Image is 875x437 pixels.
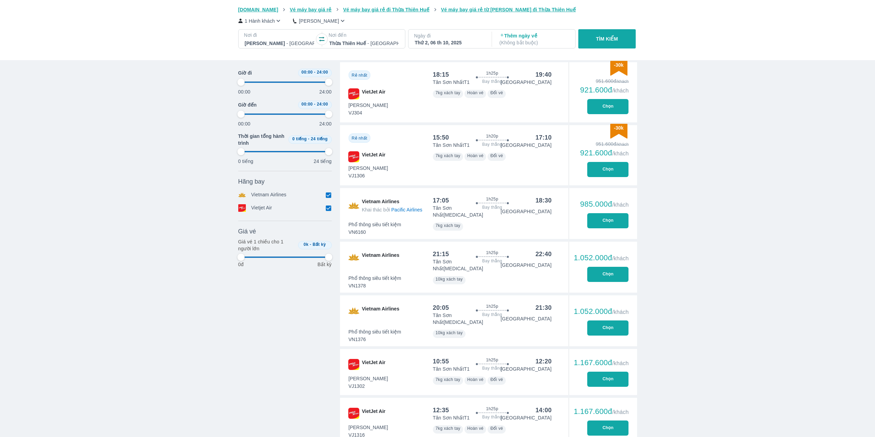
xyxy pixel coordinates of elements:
span: Hãng bay [238,177,265,186]
p: 00:00 [238,88,251,95]
span: 7kg xách tay [436,426,460,431]
p: Nơi đi [244,32,315,39]
div: 20:05 [433,304,449,312]
span: Phổ thông siêu tiết kiệm [349,275,401,282]
span: 0k [304,242,308,247]
div: 10:55 [433,357,449,365]
p: Vietnam Airlines [251,191,287,199]
div: 1.167.600đ [574,359,629,367]
span: VietJet Air [362,151,385,162]
span: 24 tiếng [311,136,328,141]
div: 17:05 [433,196,449,205]
div: 22:40 [535,250,551,258]
nav: breadcrumb [238,6,637,13]
button: Chọn [587,420,628,436]
span: 7kg xách tay [436,377,460,382]
span: 1h25p [486,304,498,309]
span: 1h25p [486,70,498,76]
span: [DOMAIN_NAME] [238,7,278,12]
span: - [314,70,315,75]
span: VJ1306 [349,172,388,179]
p: Tân Sơn Nhất T1 [433,79,470,86]
p: Bất kỳ [317,261,331,268]
div: 17:10 [535,133,551,142]
span: Hoàn vé [467,377,484,382]
span: 24:00 [317,70,328,75]
span: Hoàn vé [467,90,484,95]
p: Giá vé 1 chiều cho 1 người lớn [238,238,295,252]
span: Vé máy bay giá rẻ [290,7,332,12]
p: 24:00 [319,88,332,95]
span: Vietnam Airlines [362,252,400,263]
img: discount [610,61,627,76]
span: Rẻ nhất [352,136,367,141]
div: 14:00 [535,406,551,414]
p: [GEOGRAPHIC_DATA] [501,79,551,86]
span: 1h25p [486,406,498,412]
button: Chọn [587,99,628,114]
p: 0 tiếng [238,158,253,165]
img: discount [610,124,627,139]
div: 985.000đ [580,200,628,208]
p: [GEOGRAPHIC_DATA] [501,262,551,269]
img: VJ [348,408,359,419]
img: VJ [348,88,359,99]
div: 1.052.000đ [574,254,629,262]
span: 7kg xách tay [436,90,460,95]
button: 1 Hành khách [238,17,282,24]
span: Đổi vé [490,426,503,431]
span: Rẻ nhất [352,73,367,78]
span: 1h25p [486,250,498,255]
div: 21:30 [535,304,551,312]
span: Vietnam Airlines [362,305,400,316]
span: VietJet Air [362,88,385,99]
p: 24 tiếng [314,158,331,165]
span: [PERSON_NAME] [349,165,388,172]
p: 1 Hành khách [245,18,275,24]
span: Đổi vé [490,377,503,382]
button: Chọn [587,267,628,282]
p: 0đ [238,261,244,268]
span: 00:00 [302,70,313,75]
span: - [314,102,315,107]
p: Vietjet Air [251,204,272,212]
span: Phổ thông siêu tiết kiệm [349,221,401,228]
img: VJ [348,151,359,162]
span: [PERSON_NAME] [349,424,388,431]
span: VN1376 [349,336,401,343]
p: [GEOGRAPHIC_DATA] [501,208,551,215]
span: Đổi vé [490,90,503,95]
span: VN6160 [349,229,401,236]
span: Vietnam Airlines [362,198,423,213]
p: [GEOGRAPHIC_DATA] [501,414,551,421]
img: VN [348,198,359,213]
span: Đổi vé [490,153,503,158]
span: Giờ đi [238,69,252,76]
span: 00:00 [302,102,313,107]
span: VietJet Air [362,359,385,370]
div: 951.600đ [580,78,628,85]
button: Chọn [587,372,628,387]
button: [PERSON_NAME] [293,17,346,24]
p: Tân Sơn Nhất T1 [433,365,470,372]
span: Vé máy bay giá rẻ đi Thừa Thiên Huế [343,7,429,12]
p: Nơi đến [329,32,400,39]
div: 951.600đ [580,141,628,148]
span: 24:00 [317,102,328,107]
span: /khách [612,202,628,208]
span: 1h20p [486,133,498,139]
div: 12:20 [535,357,551,365]
p: Thêm ngày về [500,32,569,46]
div: 18:30 [535,196,551,205]
div: 1.167.600đ [574,407,629,416]
p: 00:00 [238,120,251,127]
span: -30k [614,62,623,68]
p: TÌM KIẾM [596,35,618,42]
p: Tân Sơn Nhất [MEDICAL_DATA] [433,205,501,218]
span: 7kg xách tay [436,153,460,158]
div: 21:15 [433,250,449,258]
div: 921.600đ [580,86,628,94]
span: VJ1302 [349,383,388,390]
span: 10kg xách tay [436,277,463,282]
span: 7kg xách tay [436,223,460,228]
